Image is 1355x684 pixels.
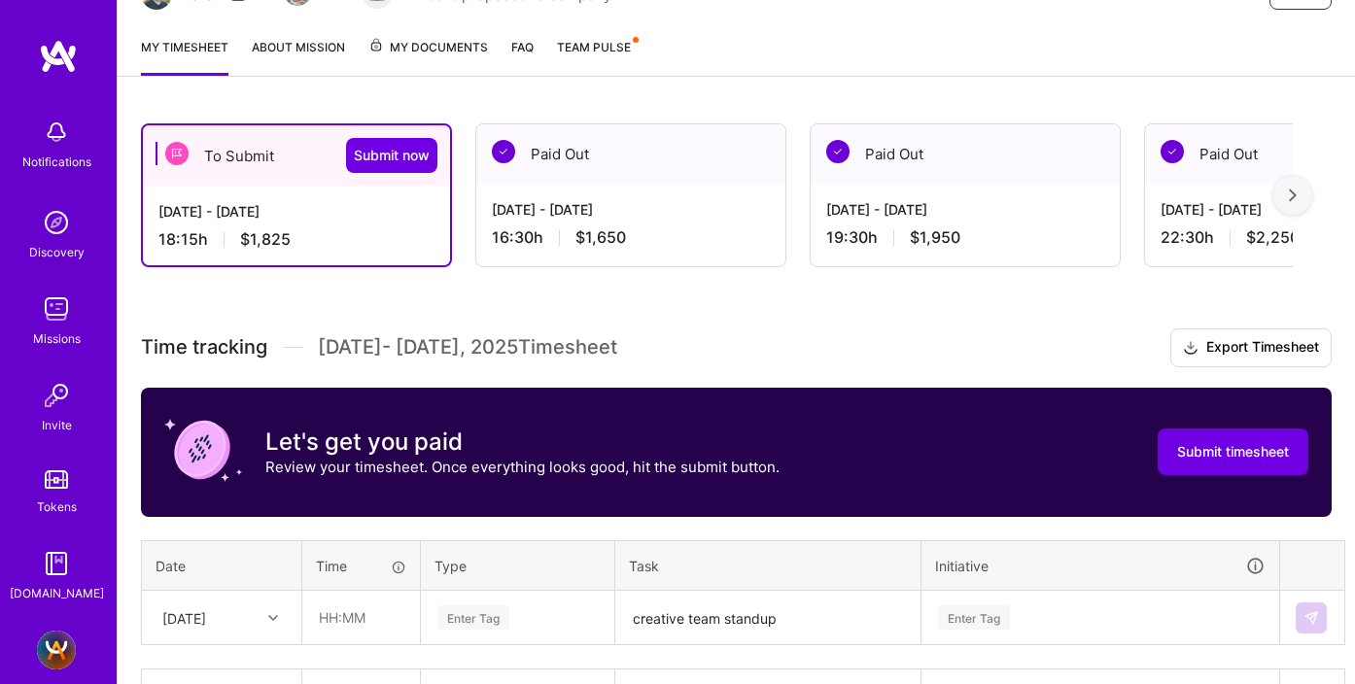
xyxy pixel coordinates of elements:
[346,138,437,173] button: Submit now
[37,496,77,517] div: Tokens
[910,227,960,248] span: $1,950
[826,227,1104,248] div: 19:30 h
[141,335,267,359] span: Time tracking
[158,229,434,250] div: 18:15 h
[37,290,76,328] img: teamwork
[37,113,76,152] img: bell
[158,201,434,222] div: [DATE] - [DATE]
[1158,428,1308,475] button: Submit timesheet
[492,227,770,248] div: 16:30 h
[368,37,488,58] span: My Documents
[143,125,450,186] div: To Submit
[22,152,91,172] div: Notifications
[511,37,534,76] a: FAQ
[10,583,104,603] div: [DOMAIN_NAME]
[1303,610,1319,626] img: Submit
[1289,188,1297,202] img: right
[164,411,242,489] img: coin
[938,602,1010,633] div: Enter Tag
[1161,140,1184,163] img: Paid Out
[45,470,68,489] img: tokens
[39,39,78,74] img: logo
[826,140,850,163] img: Paid Out
[615,540,921,591] th: Task
[37,544,76,583] img: guide book
[557,37,637,76] a: Team Pulse
[826,199,1104,220] div: [DATE] - [DATE]
[557,40,631,54] span: Team Pulse
[37,376,76,415] img: Invite
[1183,338,1199,359] i: icon Download
[1177,442,1289,462] span: Submit timesheet
[354,146,430,165] span: Submit now
[1170,328,1332,367] button: Export Timesheet
[575,227,626,248] span: $1,650
[935,555,1266,577] div: Initiative
[265,457,780,477] p: Review your timesheet. Once everything looks good, hit the submit button.
[33,328,81,349] div: Missions
[303,592,419,643] input: HH:MM
[421,540,615,591] th: Type
[240,229,291,250] span: $1,825
[37,203,76,242] img: discovery
[268,613,278,623] i: icon Chevron
[492,140,515,163] img: Paid Out
[492,199,770,220] div: [DATE] - [DATE]
[252,37,345,76] a: About Mission
[437,602,509,633] div: Enter Tag
[1246,227,1300,248] span: $2,250
[318,335,617,359] span: [DATE] - [DATE] , 2025 Timesheet
[476,124,785,184] div: Paid Out
[141,37,228,76] a: My timesheet
[265,427,780,457] h3: Let's get you paid
[811,124,1120,184] div: Paid Out
[368,37,488,76] a: My Documents
[142,540,302,591] th: Date
[37,631,76,669] img: A.Team - Full-stack Demand Growth team!
[165,142,189,165] img: To Submit
[42,415,72,435] div: Invite
[316,556,406,576] div: Time
[29,242,85,262] div: Discovery
[162,607,206,628] div: [DATE]
[32,631,81,669] a: A.Team - Full-stack Demand Growth team!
